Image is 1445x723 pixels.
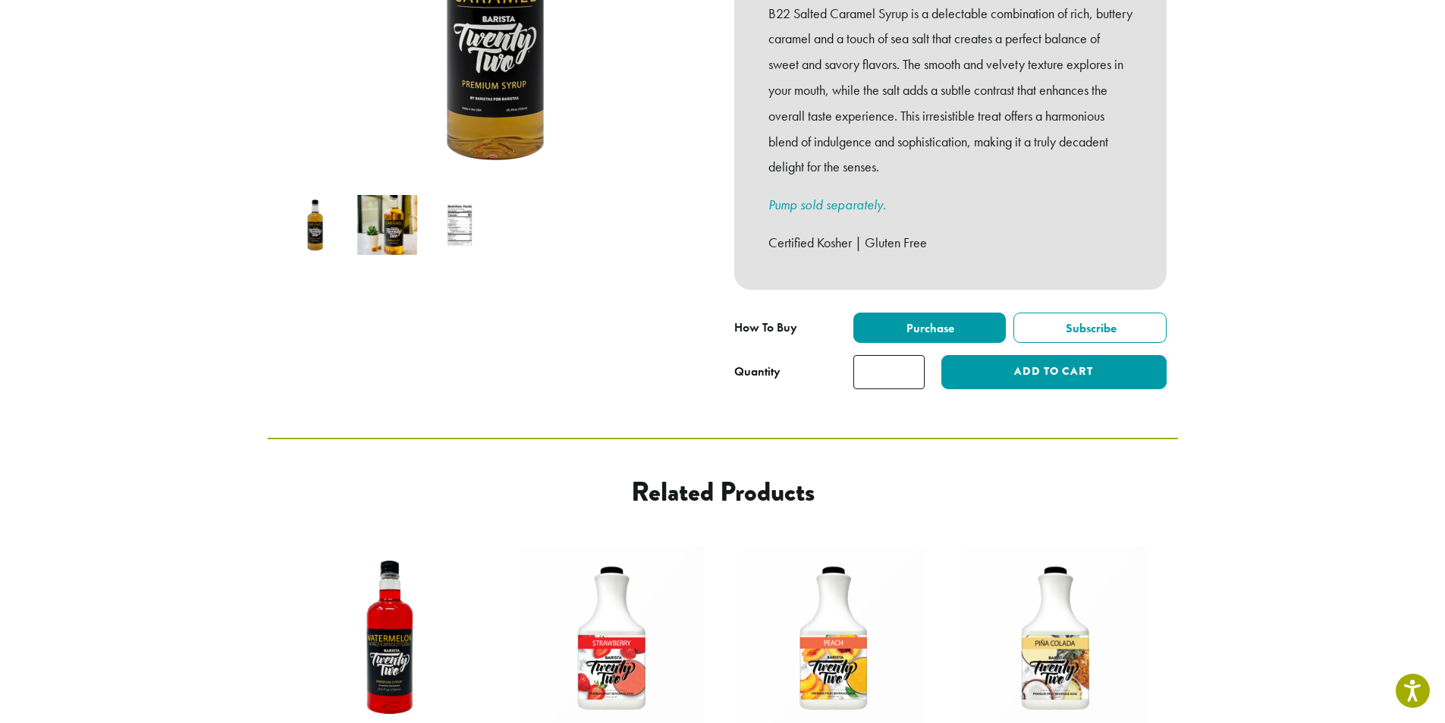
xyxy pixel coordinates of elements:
[768,196,886,213] a: Pump sold separately.
[285,195,345,255] img: B22 Salted Caramel Syrup
[941,355,1166,389] button: Add to cart
[1063,320,1117,336] span: Subscribe
[734,363,781,381] div: Quantity
[768,230,1132,256] p: Certified Kosher | Gluten Free
[429,195,489,255] img: Barista 22 Salted Caramel Syrup - Image 3
[853,355,925,389] input: Product quantity
[768,1,1132,181] p: B22 Salted Caramel Syrup is a delectable combination of rich, buttery caramel and a touch of sea ...
[904,320,954,336] span: Purchase
[390,476,1056,508] h2: Related products
[734,319,797,335] span: How To Buy
[357,195,417,255] img: Barista 22 Salted Caramel Syrup - Image 2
